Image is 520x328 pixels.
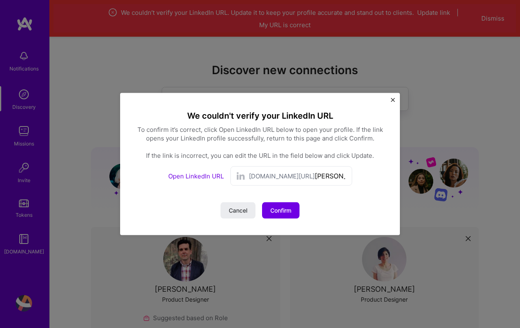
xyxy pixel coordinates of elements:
[236,171,246,181] img: LinkedIn
[229,206,247,215] span: Cancel
[270,206,291,215] span: Confirm
[168,172,224,180] a: Open LinkedIn URL
[249,172,315,180] span: [DOMAIN_NAME][URL]
[262,202,299,219] button: Confirm
[315,170,347,182] input: username
[137,125,383,160] div: To confirm it’s correct, click Open LinkedIn URL below to open your profile. If the link opens yo...
[137,110,383,122] div: We couldn't verify your LinkedIn URL
[391,98,395,107] button: Close
[221,202,255,219] button: Cancel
